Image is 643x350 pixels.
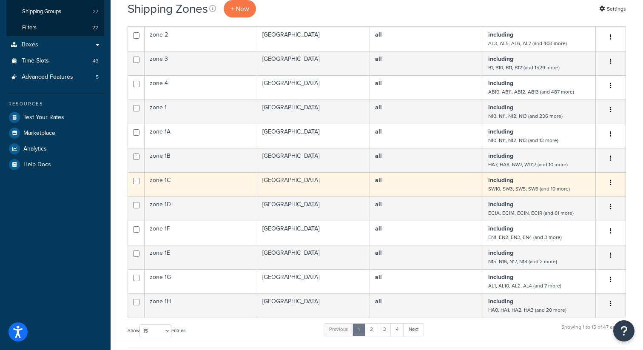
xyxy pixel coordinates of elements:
[145,124,257,148] td: zone 1A
[22,24,37,31] span: Filters
[488,282,561,290] small: AL1, AL10, AL2, AL4 (and 7 more)
[375,79,382,88] b: all
[6,157,104,172] a: Help Docs
[488,64,560,71] small: B1, B10, B11, B12 (and 1529 more)
[488,137,558,144] small: N10, N11, N12, N13 (and 13 more)
[375,151,382,160] b: all
[488,297,513,306] b: including
[257,196,370,221] td: [GEOGRAPHIC_DATA]
[488,127,513,136] b: including
[96,74,99,81] span: 5
[488,233,562,241] small: EN1, EN2, EN3, EN4 (and 3 more)
[145,172,257,196] td: zone 1C
[93,8,98,15] span: 27
[128,324,185,337] label: Show entries
[375,297,382,306] b: all
[257,148,370,172] td: [GEOGRAPHIC_DATA]
[6,20,104,36] a: Filters 22
[378,323,391,336] a: 3
[488,79,513,88] b: including
[145,75,257,100] td: zone 4
[6,53,104,69] li: Time Slots
[488,176,513,185] b: including
[488,185,570,193] small: SW10, SW3, SW5, SW6 (and 10 more)
[23,130,55,137] span: Marketplace
[488,54,513,63] b: including
[488,273,513,282] b: including
[324,323,353,336] a: Previous
[375,248,382,257] b: all
[145,27,257,51] td: zone 2
[488,161,568,168] small: HA7, HA8, NW7, WD17 (and 10 more)
[22,74,73,81] span: Advanced Features
[230,4,249,14] span: + New
[6,37,104,53] a: Boxes
[257,27,370,51] td: [GEOGRAPHIC_DATA]
[23,145,47,153] span: Analytics
[488,30,513,39] b: including
[488,248,513,257] b: including
[257,100,370,124] td: [GEOGRAPHIC_DATA]
[6,4,104,20] li: Shipping Groups
[488,200,513,209] b: including
[257,75,370,100] td: [GEOGRAPHIC_DATA]
[93,57,99,65] span: 43
[6,4,104,20] a: Shipping Groups 27
[6,69,104,85] li: Advanced Features
[257,124,370,148] td: [GEOGRAPHIC_DATA]
[6,125,104,141] a: Marketplace
[6,20,104,36] li: Filters
[375,176,382,185] b: all
[375,54,382,63] b: all
[23,161,51,168] span: Help Docs
[6,53,104,69] a: Time Slots 43
[139,324,171,337] select: Showentries
[488,258,557,265] small: N15, N16, N17, N18 (and 2 more)
[22,57,49,65] span: Time Slots
[145,269,257,293] td: zone 1G
[128,0,208,17] h1: Shipping Zones
[145,51,257,75] td: zone 3
[375,103,382,112] b: all
[488,40,567,47] small: AL3, AL5, AL6, AL7 (and 403 more)
[488,209,574,217] small: EC1A, EC1M, EC1N, EC1R (and 61 more)
[145,196,257,221] td: zone 1D
[364,323,378,336] a: 2
[488,103,513,112] b: including
[257,293,370,318] td: [GEOGRAPHIC_DATA]
[145,293,257,318] td: zone 1H
[92,24,98,31] span: 22
[375,127,382,136] b: all
[6,141,104,157] a: Analytics
[257,269,370,293] td: [GEOGRAPHIC_DATA]
[375,224,382,233] b: all
[22,41,38,48] span: Boxes
[613,320,634,341] button: Open Resource Center
[488,224,513,233] b: including
[22,8,61,15] span: Shipping Groups
[599,3,626,15] a: Settings
[375,273,382,282] b: all
[403,323,424,336] a: Next
[6,69,104,85] a: Advanced Features 5
[257,51,370,75] td: [GEOGRAPHIC_DATA]
[257,221,370,245] td: [GEOGRAPHIC_DATA]
[145,148,257,172] td: zone 1B
[145,245,257,269] td: zone 1E
[375,200,382,209] b: all
[488,306,566,314] small: HA0, HA1, HA2, HA3 (and 20 more)
[375,30,382,39] b: all
[488,151,513,160] b: including
[488,88,574,96] small: AB10, AB11, AB12, AB13 (and 487 more)
[353,323,365,336] a: 1
[145,221,257,245] td: zone 1F
[145,100,257,124] td: zone 1
[6,100,104,108] div: Resources
[257,172,370,196] td: [GEOGRAPHIC_DATA]
[390,323,404,336] a: 4
[6,110,104,125] a: Test Your Rates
